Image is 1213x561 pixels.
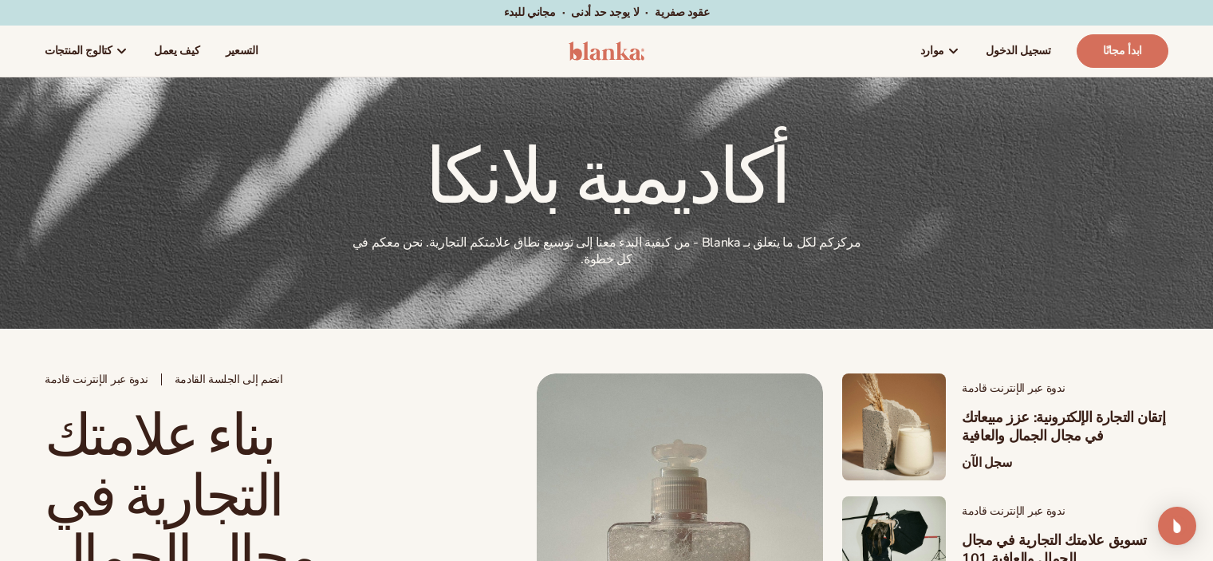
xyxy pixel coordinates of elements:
font: · [645,5,648,20]
font: ابدأ مجانًا [1103,43,1142,58]
font: تسجيل الدخول [986,43,1051,58]
a: كتالوج المنتجات [32,26,141,77]
a: كيف يعمل [141,26,213,77]
font: أكاديمية بلانكا [425,134,788,219]
a: موارد [908,26,974,77]
font: مجاني للبدء [504,5,556,20]
font: سجل الآن [962,454,1011,472]
font: مركزكم لكل ما يتعلق بـ Blanka - من كيفية البدء معنا إلى توسيع نطاق علامتكم التجارية. نحن معكم في ... [352,234,861,268]
a: التسعير [213,26,271,77]
font: عقود صفرية [655,5,709,20]
font: ندوة عبر الإنترنت قادمة [962,504,1065,519]
font: موارد [920,43,945,58]
a: سجل الآن [962,456,1011,471]
font: إتقان التجارة الإلكترونية: عزز مبيعاتك في مجال الجمال والعافية [962,408,1165,445]
font: كتالوج المنتجات [45,43,112,58]
font: · [562,5,565,20]
font: كيف يعمل [154,43,200,58]
font: انضم إلى الجلسة القادمة [175,372,283,387]
img: الشعار [569,41,644,61]
font: ندوة عبر الإنترنت قادمة [45,372,148,387]
font: ندوة عبر الإنترنت قادمة [962,381,1065,396]
font: التسعير [226,43,258,58]
a: ابدأ مجانًا [1077,34,1168,68]
a: تسجيل الدخول [973,26,1064,77]
font: لا يوجد حد أدنى [571,5,639,20]
div: فتح برنامج Intercom Messenger [1158,507,1196,545]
